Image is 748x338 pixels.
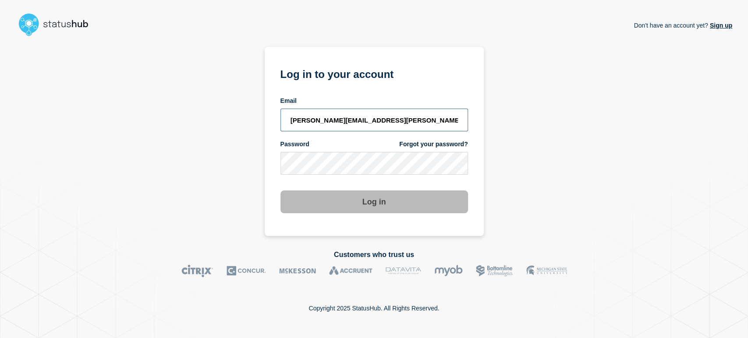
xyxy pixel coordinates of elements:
img: Accruent logo [329,264,372,277]
h1: Log in to your account [280,65,468,81]
img: myob logo [434,264,463,277]
span: Password [280,140,309,148]
a: Forgot your password? [399,140,468,148]
span: Email [280,97,297,105]
button: Log in [280,190,468,213]
a: Sign up [708,22,732,29]
h2: Customers who trust us [16,251,732,259]
img: MSU logo [526,264,567,277]
img: Concur logo [227,264,266,277]
img: McKesson logo [279,264,316,277]
img: Bottomline logo [476,264,513,277]
img: StatusHub logo [16,11,99,39]
img: Citrix logo [181,264,213,277]
input: password input [280,152,468,175]
img: DataVita logo [386,264,421,277]
p: Don't have an account yet? [634,15,732,36]
p: Copyright 2025 StatusHub. All Rights Reserved. [308,305,439,312]
input: email input [280,109,468,131]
